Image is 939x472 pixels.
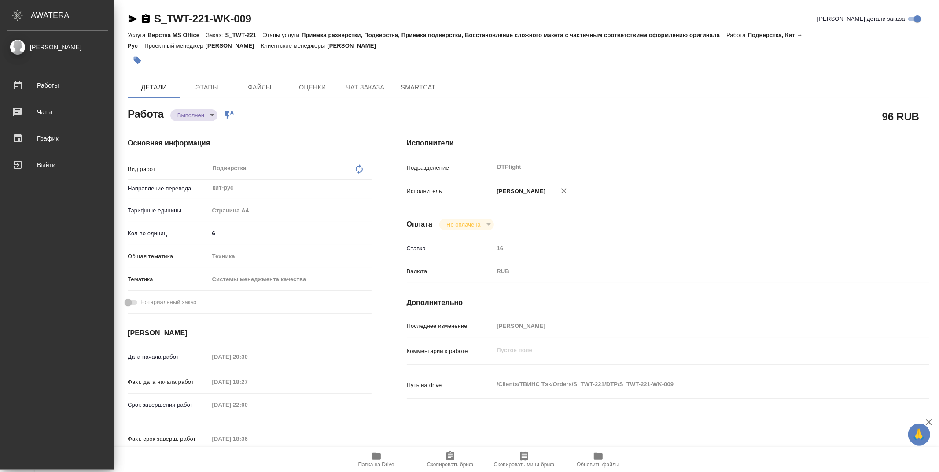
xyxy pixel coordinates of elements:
div: Выполнен [170,109,217,121]
p: Валюта [407,267,494,276]
span: 🙏 [912,425,927,444]
p: Общая тематика [128,252,209,261]
span: Скопировать бриф [427,461,473,468]
div: AWATERA [31,7,114,24]
p: Исполнитель [407,187,494,196]
button: Скопировать ссылку для ЯМессенджера [128,14,138,24]
p: Комментарий к работе [407,347,494,356]
input: Пустое поле [209,398,286,411]
div: Работы [7,79,108,92]
input: Пустое поле [209,375,286,388]
a: График [2,127,112,149]
div: Техника [209,249,372,264]
input: Пустое поле [494,320,886,332]
button: Папка на Drive [339,447,413,472]
button: Выполнен [175,111,207,119]
span: Папка на Drive [358,461,394,468]
p: Заказ: [206,32,225,38]
input: ✎ Введи что-нибудь [209,227,372,240]
a: Чаты [2,101,112,123]
input: Пустое поле [209,350,286,363]
p: Дата начала работ [128,353,209,361]
button: Скопировать бриф [413,447,487,472]
p: Услуга [128,32,147,38]
p: Работа [726,32,748,38]
button: Не оплачена [444,221,483,228]
p: Факт. дата начала работ [128,378,209,387]
p: Последнее изменение [407,322,494,331]
div: График [7,132,108,145]
div: Выполнен [439,219,493,230]
textarea: /Clients/ТВИНС Тэк/Orders/S_TWT-221/DTP/S_TWT-221-WK-009 [494,377,886,392]
a: S_TWT-221-WK-009 [154,13,251,25]
span: Детали [133,82,175,93]
p: [PERSON_NAME] [206,42,261,49]
button: Удалить исполнителя [554,181,574,201]
span: Обновить файлы [577,461,619,468]
div: [PERSON_NAME] [7,42,108,52]
p: Направление перевода [128,184,209,193]
input: Пустое поле [209,432,286,445]
h2: Работа [128,105,164,121]
button: 🙏 [908,424,930,446]
p: Проектный менеджер [144,42,205,49]
span: [PERSON_NAME] детали заказа [817,15,905,23]
button: Скопировать мини-бриф [487,447,561,472]
span: Чат заказа [344,82,387,93]
p: Тематика [128,275,209,284]
div: Страница А4 [209,203,372,218]
p: Ставка [407,244,494,253]
a: Работы [2,74,112,97]
p: Вид работ [128,165,209,174]
p: Приемка разверстки, Подверстка, Приемка подверстки, Восстановление сложного макета с частичным со... [302,32,726,38]
span: Этапы [186,82,228,93]
div: Выйти [7,158,108,171]
span: SmartCat [397,82,439,93]
input: Пустое поле [494,242,886,255]
button: Обновить файлы [561,447,635,472]
p: Верстка MS Office [147,32,206,38]
h4: Оплата [407,219,433,230]
div: Системы менеджмента качества [209,272,372,287]
h4: Дополнительно [407,297,929,308]
div: RUB [494,264,886,279]
p: Подразделение [407,164,494,172]
p: S_TWT-221 [225,32,263,38]
p: [PERSON_NAME] [327,42,383,49]
p: Путь на drive [407,381,494,390]
span: Файлы [239,82,281,93]
h4: Основная информация [128,138,372,149]
p: Факт. срок заверш. работ [128,435,209,443]
p: Кол-во единиц [128,229,209,238]
h4: [PERSON_NAME] [128,328,372,338]
h4: Исполнители [407,138,929,149]
span: Скопировать мини-бриф [494,461,554,468]
a: Выйти [2,154,112,176]
span: Нотариальный заказ [140,298,196,307]
p: Клиентские менеджеры [261,42,328,49]
p: Тарифные единицы [128,206,209,215]
h2: 96 RUB [882,109,919,124]
button: Добавить тэг [128,51,147,70]
p: Этапы услуги [263,32,302,38]
button: Скопировать ссылку [140,14,151,24]
div: Чаты [7,105,108,119]
p: Срок завершения работ [128,401,209,409]
p: [PERSON_NAME] [494,187,546,196]
span: Оценки [291,82,334,93]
